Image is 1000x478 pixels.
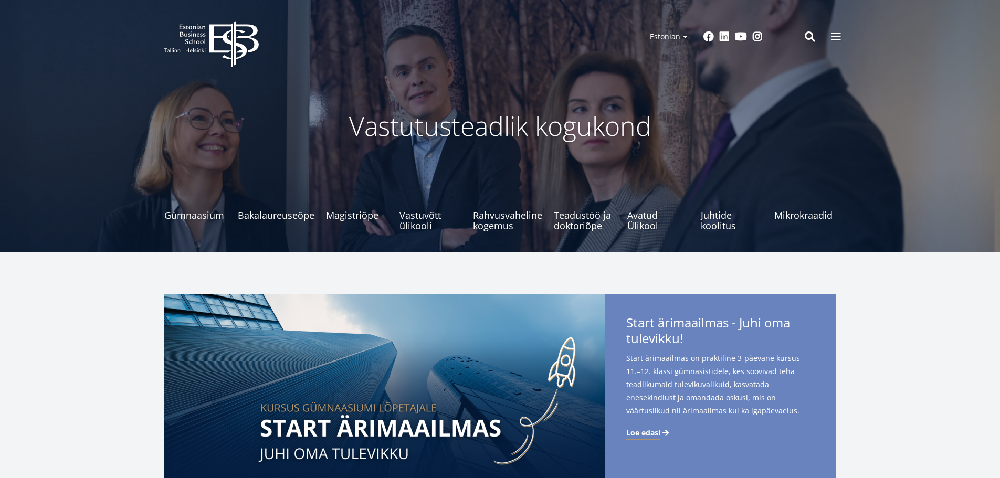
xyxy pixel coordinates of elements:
span: Magistriõpe [326,210,388,220]
span: Mikrokraadid [774,210,836,220]
span: Avatud Ülikool [627,210,689,231]
a: Linkedin [719,31,730,42]
a: Avatud Ülikool [627,189,689,231]
a: Youtube [735,31,747,42]
span: Loe edasi [626,428,660,438]
span: Bakalaureuseõpe [238,210,314,220]
a: Rahvusvaheline kogemus [473,189,542,231]
a: Vastuvõtt ülikooli [399,189,461,231]
a: Mikrokraadid [774,189,836,231]
a: Bakalaureuseõpe [238,189,314,231]
a: Teadustöö ja doktoriõpe [554,189,616,231]
a: Loe edasi [626,428,671,438]
span: Gümnaasium [164,210,226,220]
span: tulevikku! [626,331,683,346]
p: Vastutusteadlik kogukond [222,110,778,142]
span: Vastuvõtt ülikooli [399,210,461,231]
a: Instagram [752,31,763,42]
span: Start ärimaailmas on praktiline 3-päevane kursus 11.–12. klassi gümnasistidele, kes soovivad teha... [626,352,815,417]
span: Juhtide koolitus [701,210,763,231]
a: Juhtide koolitus [701,189,763,231]
a: Gümnaasium [164,189,226,231]
span: Start ärimaailmas - Juhi oma [626,315,815,349]
span: Teadustöö ja doktoriõpe [554,210,616,231]
span: Rahvusvaheline kogemus [473,210,542,231]
a: Facebook [703,31,714,42]
a: Magistriõpe [326,189,388,231]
